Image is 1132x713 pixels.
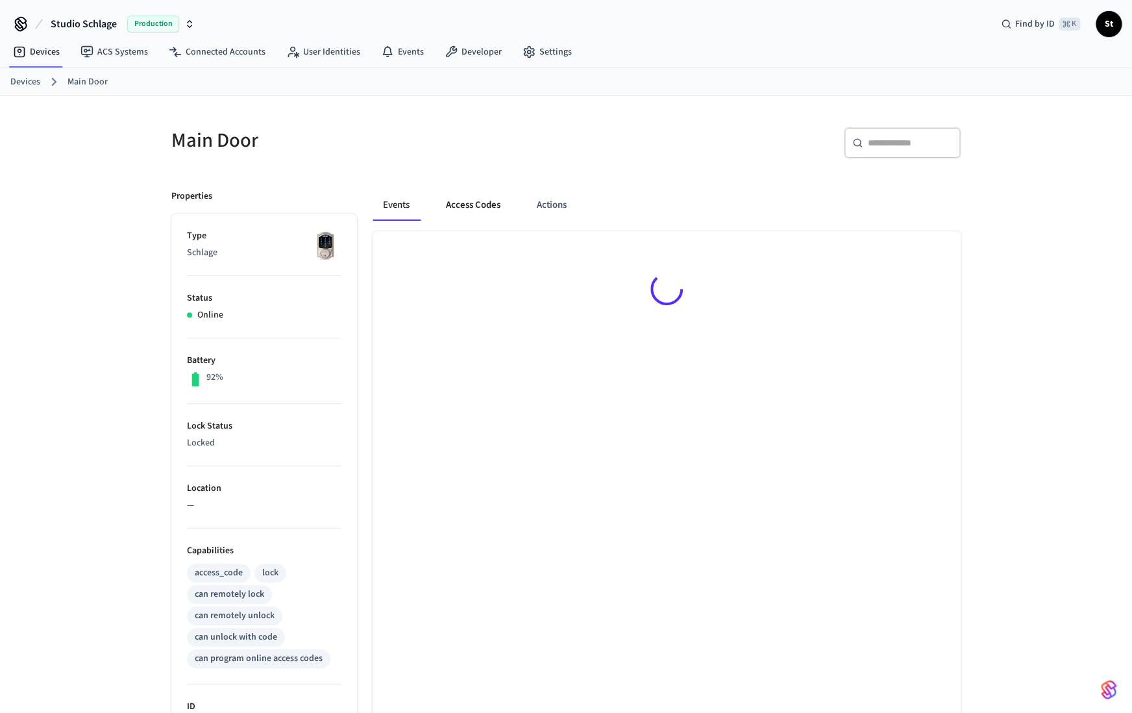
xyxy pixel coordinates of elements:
[195,609,275,623] div: can remotely unlock
[1097,12,1120,36] span: St
[10,75,40,89] a: Devices
[1096,11,1122,37] button: St
[373,190,961,221] div: ant example
[526,190,577,221] button: Actions
[187,544,341,558] p: Capabilities
[512,40,582,64] a: Settings
[187,436,341,450] p: Locked
[187,292,341,305] p: Status
[206,371,223,384] p: 92%
[371,40,434,64] a: Events
[187,229,341,243] p: Type
[262,566,278,580] div: lock
[197,308,223,322] p: Online
[276,40,371,64] a: User Identities
[158,40,276,64] a: Connected Accounts
[1059,18,1080,31] span: ⌘ K
[195,631,277,644] div: can unlock with code
[187,246,341,260] p: Schlage
[991,12,1090,36] div: Find by ID⌘ K
[68,75,108,89] a: Main Door
[171,190,212,203] p: Properties
[195,652,323,666] div: can program online access codes
[187,419,341,433] p: Lock Status
[436,190,511,221] button: Access Codes
[3,40,70,64] a: Devices
[195,566,243,580] div: access_code
[187,354,341,368] p: Battery
[195,588,264,601] div: can remotely lock
[70,40,158,64] a: ACS Systems
[51,16,117,32] span: Studio Schlage
[373,190,420,221] button: Events
[187,482,341,495] p: Location
[187,499,341,512] p: —
[1101,679,1116,700] img: SeamLogoGradient.69752ec5.svg
[434,40,512,64] a: Developer
[309,229,341,262] img: Schlage Sense Smart Deadbolt with Camelot Trim, Front
[1015,18,1055,31] span: Find by ID
[171,127,558,154] h5: Main Door
[127,16,179,32] span: Production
